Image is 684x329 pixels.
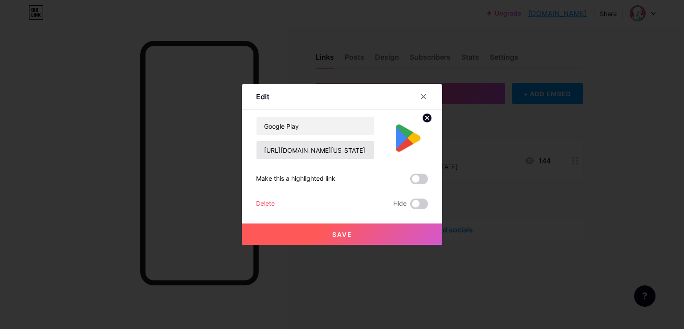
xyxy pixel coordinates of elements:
[393,199,407,209] span: Hide
[332,231,352,238] span: Save
[256,91,269,102] div: Edit
[385,117,428,159] img: link_thumbnail
[242,223,442,245] button: Save
[256,199,275,209] div: Delete
[256,174,335,184] div: Make this a highlighted link
[256,141,374,159] input: URL
[256,117,374,135] input: Title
